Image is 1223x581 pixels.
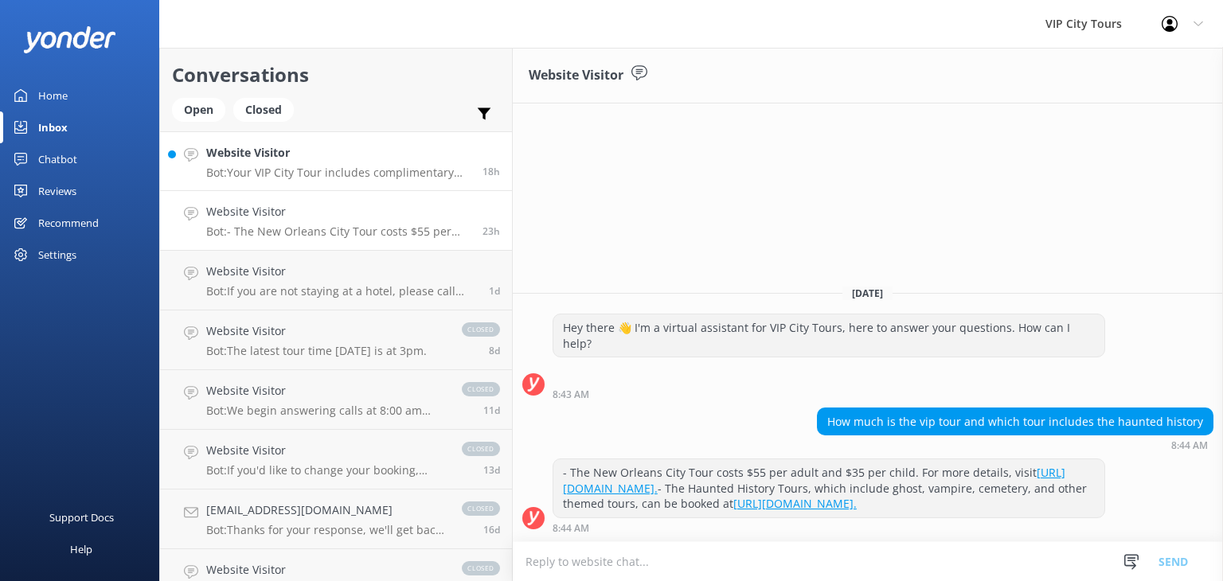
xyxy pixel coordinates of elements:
div: Help [70,533,92,565]
span: [DATE] [842,287,893,300]
span: 12:58pm 15-Aug-2025 (UTC -06:00) America/Mexico_City [483,165,500,178]
div: How much is the vip tour and which tour includes the haunted history [818,408,1213,435]
div: - The New Orleans City Tour costs $55 per adult and $35 per child. For more details, visit - The ... [553,459,1105,517]
a: [URL][DOMAIN_NAME]. [733,496,857,511]
h4: [EMAIL_ADDRESS][DOMAIN_NAME] [206,501,446,519]
a: Website VisitorBot:Your VIP City Tour includes complimentary hotel pickups. If you are not stayin... [160,131,512,191]
p: Bot: If you'd like to change your booking, please contact the VIP City Tours team at [PHONE_NUMBE... [206,463,446,478]
div: Recommend [38,207,99,239]
strong: 8:44 AM [1171,441,1208,450]
span: closed [462,561,500,575]
a: Website VisitorBot:If you are not staying at a hotel, please call [PHONE_NUMBER] or email [EMAIL_... [160,251,512,310]
span: 05:56am 05-Aug-2025 (UTC -06:00) America/Mexico_City [483,404,500,417]
span: 07:50am 07-Aug-2025 (UTC -06:00) America/Mexico_City [489,344,500,357]
strong: 8:44 AM [553,524,589,533]
p: Bot: Your VIP City Tour includes complimentary hotel pickups. If you are not staying at a hotel, ... [206,166,471,180]
h4: Website Visitor [206,382,446,400]
p: Bot: If you are not staying at a hotel, please call [PHONE_NUMBER] or email [EMAIL_ADDRESS][DOMAI... [206,284,477,298]
span: closed [462,501,500,516]
p: Bot: Thanks for your response, we'll get back to you as soon as we can during opening hours. [206,523,446,537]
a: Website VisitorBot:If you'd like to change your booking, please contact the VIP City Tours team a... [160,430,512,489]
a: Closed [233,100,302,118]
a: [URL][DOMAIN_NAME]. [563,465,1065,496]
h4: Website Visitor [206,561,446,579]
p: Bot: We begin answering calls at 8:00 am central standard time. [206,404,446,418]
span: closed [462,382,500,396]
div: 07:44am 15-Aug-2025 (UTC -06:00) America/Mexico_City [553,522,1106,533]
div: Chatbot [38,143,77,175]
h4: Website Visitor [206,144,471,162]
p: Bot: The latest tour time [DATE] is at 3pm. [206,344,427,358]
strong: 8:43 AM [553,390,589,400]
span: closed [462,322,500,337]
div: Home [38,80,68,111]
div: 07:43am 15-Aug-2025 (UTC -06:00) America/Mexico_City [553,388,1106,400]
h3: Website Visitor [529,65,623,86]
h4: Website Visitor [206,322,427,340]
a: Open [172,100,233,118]
div: Hey there 👋 I'm a virtual assistant for VIP City Tours, here to answer your questions. How can I ... [553,314,1105,357]
div: Open [172,98,225,122]
a: Website VisitorBot:The latest tour time [DATE] is at 3pm.closed8d [160,310,512,370]
div: Settings [38,239,76,271]
h4: Website Visitor [206,203,471,220]
a: [EMAIL_ADDRESS][DOMAIN_NAME]Bot:Thanks for your response, we'll get back to you as soon as we can... [160,489,512,549]
a: Website VisitorBot:We begin answering calls at 8:00 am central standard time.closed11d [160,370,512,430]
a: Website VisitorBot:- The New Orleans City Tour costs $55 per adult and $35 per child. For more de... [160,191,512,251]
span: 02:48pm 14-Aug-2025 (UTC -06:00) America/Mexico_City [489,284,500,298]
div: Inbox [38,111,68,143]
div: 07:44am 15-Aug-2025 (UTC -06:00) America/Mexico_City [817,439,1213,450]
span: closed [462,442,500,456]
h2: Conversations [172,60,500,90]
span: 01:55pm 02-Aug-2025 (UTC -06:00) America/Mexico_City [483,463,500,477]
span: 09:07pm 30-Jul-2025 (UTC -06:00) America/Mexico_City [483,523,500,536]
span: 07:44am 15-Aug-2025 (UTC -06:00) America/Mexico_City [483,224,500,238]
div: Closed [233,98,294,122]
div: Reviews [38,175,76,207]
h4: Website Visitor [206,442,446,459]
h4: Website Visitor [206,263,477,280]
div: Support Docs [49,501,114,533]
img: yonder-white-logo.png [24,26,115,53]
p: Bot: - The New Orleans City Tour costs $55 per adult and $35 per child. For more details, visit [... [206,224,471,239]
